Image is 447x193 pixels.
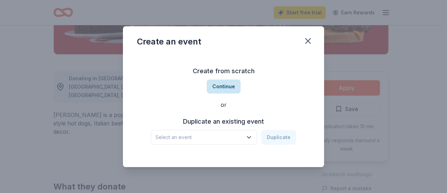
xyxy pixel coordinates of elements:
[137,101,310,109] div: or
[137,66,310,77] h3: Create from scratch
[137,36,201,47] div: Create an event
[151,116,296,127] h3: Duplicate an existing event
[151,130,257,145] button: Select an event
[207,80,241,94] button: Continue
[155,133,243,142] span: Select an event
